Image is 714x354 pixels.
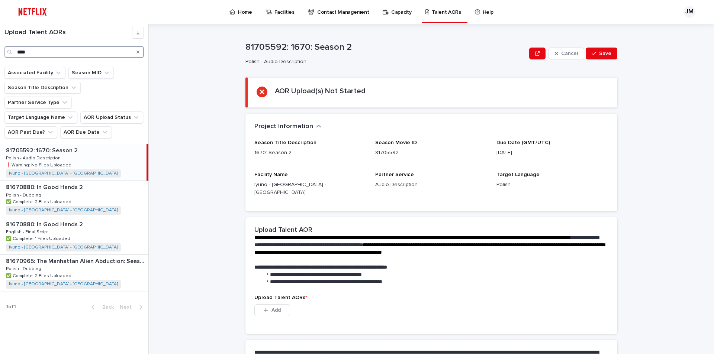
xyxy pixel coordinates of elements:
span: Season Title Description [254,140,316,145]
button: AOR Past Due? [4,126,57,138]
span: Next [120,305,136,310]
p: 81705592: 1670: Season 2 [6,146,79,154]
span: Season Movie ID [375,140,417,145]
p: Polish [496,181,608,189]
button: AOR Due Date [60,126,112,138]
p: ✅ Complete: 2 Files Uploaded [6,272,73,279]
h2: Upload Talent AOR [254,226,312,234]
p: Polish - Dubbing [6,265,43,272]
button: Associated Facility [4,67,65,79]
button: Save [586,48,617,59]
a: Iyuno - [GEOGRAPHIC_DATA] - [GEOGRAPHIC_DATA] [9,171,118,176]
p: 81670965: The Manhattan Alien Abduction: Season 1 [6,256,147,265]
h2: AOR Upload(s) Not Started [275,87,366,95]
span: Save [599,51,611,56]
span: Facility Name [254,172,288,177]
button: Partner Service Type [4,97,72,108]
a: Iyuno - [GEOGRAPHIC_DATA] - [GEOGRAPHIC_DATA] [9,245,118,250]
span: Target Language [496,172,540,177]
span: Add [271,308,281,313]
p: [DATE] [496,149,608,157]
p: Polish - Audio Description [6,154,62,161]
span: Back [98,305,114,310]
p: ✅ Complete: 2 Files Uploaded [6,198,73,205]
p: English - Final Script [6,228,49,235]
button: Season MID [68,67,114,79]
p: Polish - Audio Description [245,59,523,65]
p: 81705592: 1670: Season 2 [245,42,526,53]
h2: Project Information [254,123,313,131]
span: Upload Talent AORs [254,295,307,300]
span: Partner Service [375,172,414,177]
h1: Upload Talent AORs [4,29,132,37]
button: Add [254,304,290,316]
span: Cancel [561,51,578,56]
img: ifQbXi3ZQGMSEF7WDB7W [15,4,50,19]
p: 81670880: In Good Hands 2 [6,182,84,191]
button: Cancel [549,48,584,59]
button: Target Language Name [4,111,77,123]
button: Back [86,304,117,311]
p: ❗️Warning: No Files Uploaded [6,161,73,168]
input: Search [4,46,144,58]
button: Project Information [254,123,321,131]
p: 1670: Season 2 [254,149,366,157]
p: 81705592 [375,149,487,157]
p: ✅ Complete: 1 Files Uploaded [6,235,72,241]
span: Due Date (GMT/UTC) [496,140,550,145]
button: AOR Upload Status [80,111,143,123]
div: JM [684,6,695,18]
a: Iyuno - [GEOGRAPHIC_DATA] - [GEOGRAPHIC_DATA] [9,208,118,213]
button: Season Title Description [4,82,81,94]
p: Iyuno - [GEOGRAPHIC_DATA] - [GEOGRAPHIC_DATA] [254,181,366,197]
p: Polish - Dubbing [6,191,43,198]
button: Next [117,304,148,311]
p: 81670880: In Good Hands 2 [6,220,84,228]
p: Audio Description [375,181,487,189]
a: Iyuno - [GEOGRAPHIC_DATA] - [GEOGRAPHIC_DATA] [9,282,118,287]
